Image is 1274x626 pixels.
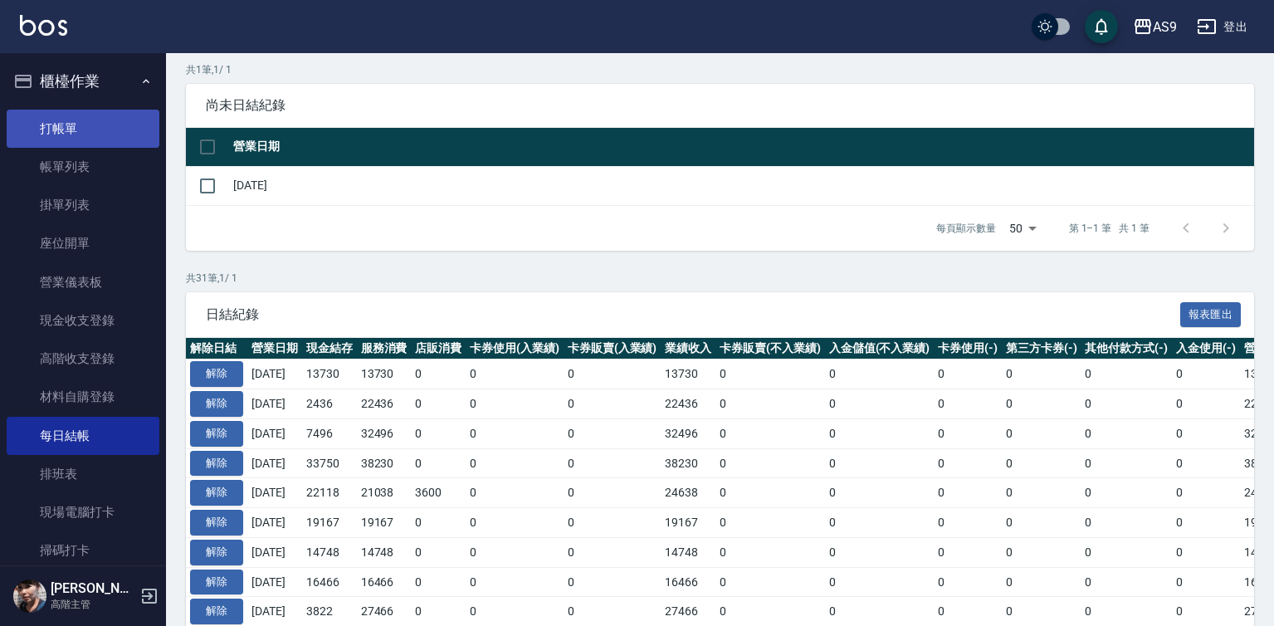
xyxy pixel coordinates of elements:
td: 0 [1002,448,1081,478]
p: 共 1 筆, 1 / 1 [186,62,1254,77]
th: 解除日結 [186,338,247,359]
td: 0 [1081,567,1172,597]
td: 2436 [302,389,357,419]
th: 入金使用(-) [1172,338,1240,359]
a: 現場電腦打卡 [7,493,159,531]
td: 0 [825,567,935,597]
td: 32496 [357,418,412,448]
td: 13730 [302,359,357,389]
td: 0 [934,567,1002,597]
button: 解除 [190,361,243,387]
a: 報表匯出 [1180,306,1242,321]
td: 0 [1172,508,1240,538]
td: 0 [466,508,564,538]
th: 第三方卡券(-) [1002,338,1081,359]
span: 日結紀錄 [206,306,1180,323]
td: [DATE] [247,537,302,567]
p: 第 1–1 筆 共 1 筆 [1069,221,1150,236]
td: 0 [1081,418,1172,448]
td: 0 [1002,508,1081,538]
th: 其他付款方式(-) [1081,338,1172,359]
button: save [1085,10,1118,43]
td: [DATE] [247,508,302,538]
button: 解除 [190,570,243,595]
td: 14748 [302,537,357,567]
td: 0 [715,508,825,538]
td: 0 [1002,418,1081,448]
td: 3600 [411,478,466,508]
td: 0 [825,389,935,419]
img: Person [13,580,46,613]
a: 每日結帳 [7,417,159,455]
td: [DATE] [247,389,302,419]
a: 材料自購登錄 [7,378,159,416]
td: 0 [934,508,1002,538]
td: 13730 [357,359,412,389]
td: 38230 [661,448,715,478]
td: [DATE] [247,567,302,597]
td: 0 [411,389,466,419]
td: [DATE] [229,166,1254,205]
td: 16466 [302,567,357,597]
th: 服務消費 [357,338,412,359]
td: 0 [1172,389,1240,419]
th: 營業日期 [229,128,1254,167]
th: 卡券販賣(不入業績) [715,338,825,359]
p: 共 31 筆, 1 / 1 [186,271,1254,286]
td: 0 [1081,508,1172,538]
td: [DATE] [247,418,302,448]
td: 0 [715,389,825,419]
td: 0 [564,418,661,448]
td: 0 [466,359,564,389]
button: 解除 [190,480,243,506]
td: 22436 [661,389,715,419]
td: 24638 [661,478,715,508]
td: 0 [934,359,1002,389]
td: 0 [934,478,1002,508]
button: 解除 [190,540,243,565]
td: 0 [411,418,466,448]
td: 22436 [357,389,412,419]
td: 0 [466,448,564,478]
th: 現金結存 [302,338,357,359]
td: 0 [1081,478,1172,508]
td: 22118 [302,478,357,508]
td: 0 [934,418,1002,448]
td: 0 [1002,537,1081,567]
td: 0 [715,418,825,448]
td: 0 [564,508,661,538]
td: 0 [564,389,661,419]
a: 現金收支登錄 [7,301,159,340]
td: 0 [564,478,661,508]
td: 0 [1002,389,1081,419]
td: 13730 [661,359,715,389]
div: 50 [1003,206,1042,251]
td: 0 [715,567,825,597]
td: [DATE] [247,359,302,389]
td: 19167 [661,508,715,538]
td: 19167 [302,508,357,538]
button: 櫃檯作業 [7,60,159,103]
td: 0 [411,359,466,389]
td: 0 [466,567,564,597]
td: 0 [466,389,564,419]
img: Logo [20,15,67,36]
td: 0 [1002,478,1081,508]
th: 入金儲值(不入業績) [825,338,935,359]
td: 0 [715,537,825,567]
td: 7496 [302,418,357,448]
td: 0 [1081,389,1172,419]
td: 0 [466,418,564,448]
td: 21038 [357,478,412,508]
td: 16466 [661,567,715,597]
button: 報表匯出 [1180,302,1242,328]
td: 0 [715,359,825,389]
td: 38230 [357,448,412,478]
td: 0 [1172,537,1240,567]
p: 每頁顯示數量 [936,221,996,236]
th: 店販消費 [411,338,466,359]
td: 19167 [357,508,412,538]
td: 0 [715,478,825,508]
td: 0 [934,537,1002,567]
button: 解除 [190,421,243,447]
